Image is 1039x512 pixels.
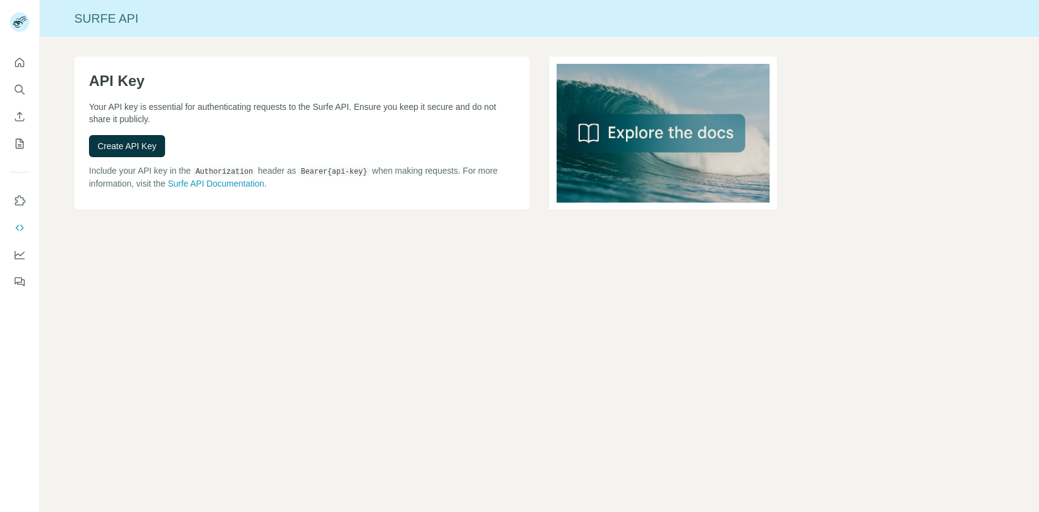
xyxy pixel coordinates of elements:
[10,190,29,212] button: Use Surfe on LinkedIn
[168,179,264,188] a: Surfe API Documentation
[89,101,515,125] p: Your API key is essential for authenticating requests to the Surfe API. Ensure you keep it secure...
[10,217,29,239] button: Use Surfe API
[10,79,29,101] button: Search
[193,168,256,176] code: Authorization
[298,168,369,176] code: Bearer {api-key}
[10,106,29,128] button: Enrich CSV
[40,10,1039,27] div: Surfe API
[10,52,29,74] button: Quick start
[89,135,165,157] button: Create API Key
[89,71,515,91] h1: API Key
[89,165,515,190] p: Include your API key in the header as when making requests. For more information, visit the .
[10,271,29,293] button: Feedback
[98,140,156,152] span: Create API Key
[10,244,29,266] button: Dashboard
[10,133,29,155] button: My lists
